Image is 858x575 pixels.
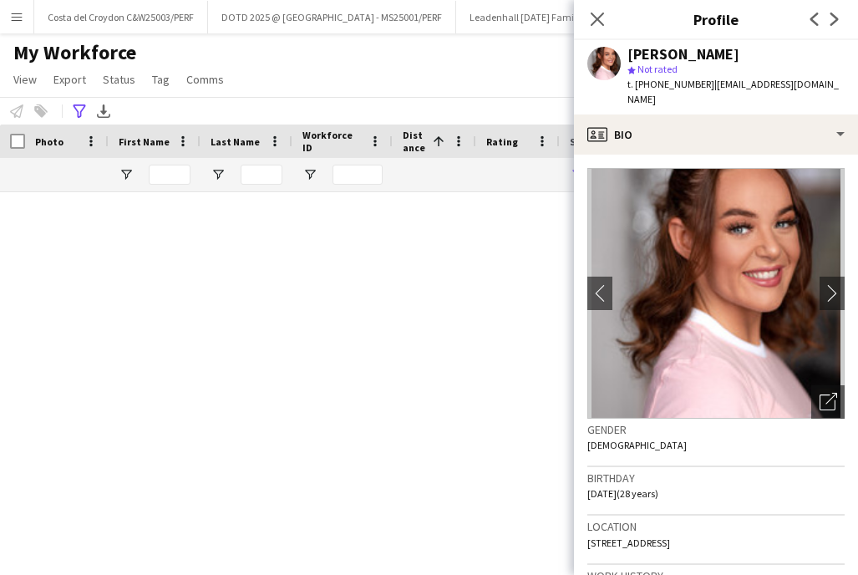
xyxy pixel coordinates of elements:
[94,101,114,121] app-action-btn: Export XLSX
[13,72,37,87] span: View
[211,135,260,148] span: Last Name
[119,167,134,182] button: Open Filter Menu
[241,165,282,185] input: Last Name Filter Input
[627,78,839,105] span: | [EMAIL_ADDRESS][DOMAIN_NAME]
[186,72,224,87] span: Comms
[302,167,317,182] button: Open Filter Menu
[145,69,176,90] a: Tag
[333,165,383,185] input: Workforce ID Filter Input
[208,1,456,33] button: DOTD 2025 @ [GEOGRAPHIC_DATA] - MS25001/PERF
[587,471,845,486] h3: Birthday
[570,135,602,148] span: Status
[7,69,43,90] a: View
[180,69,231,90] a: Comms
[34,1,208,33] button: Costa del Croydon C&W25003/PERF
[637,63,678,75] span: Not rated
[587,519,845,534] h3: Location
[811,385,845,419] div: Open photos pop-in
[47,69,93,90] a: Export
[574,114,858,155] div: Bio
[456,1,714,33] button: Leadenhall [DATE] Family Craft Day - 40LH25004/PERF
[587,537,670,549] span: [STREET_ADDRESS]
[627,47,739,62] div: [PERSON_NAME]
[627,78,714,90] span: t. [PHONE_NUMBER]
[53,72,86,87] span: Export
[587,439,687,451] span: [DEMOGRAPHIC_DATA]
[587,168,845,419] img: Crew avatar or photo
[570,167,585,182] button: Open Filter Menu
[403,129,426,154] span: Distance
[13,40,136,65] span: My Workforce
[574,8,858,30] h3: Profile
[149,165,190,185] input: First Name Filter Input
[211,167,226,182] button: Open Filter Menu
[152,72,170,87] span: Tag
[587,422,845,437] h3: Gender
[35,135,63,148] span: Photo
[103,72,135,87] span: Status
[302,129,363,154] span: Workforce ID
[486,135,518,148] span: Rating
[119,135,170,148] span: First Name
[96,69,142,90] a: Status
[587,487,658,500] span: [DATE] (28 years)
[69,101,89,121] app-action-btn: Advanced filters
